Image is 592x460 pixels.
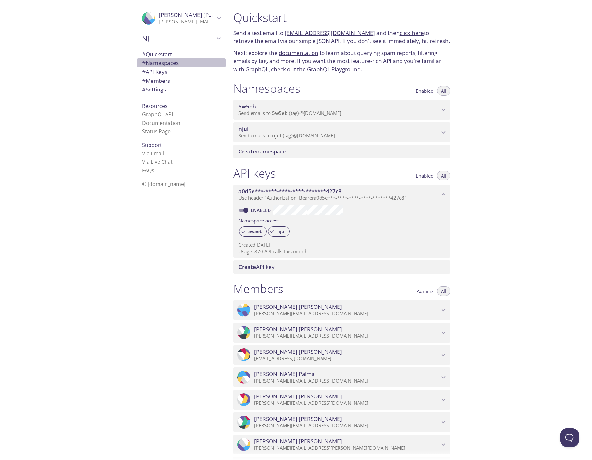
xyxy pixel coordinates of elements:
[233,260,450,274] div: Create API Key
[159,19,215,25] p: [PERSON_NAME][EMAIL_ADDRESS][DOMAIN_NAME]
[233,412,450,432] div: Alex Noonan
[233,122,450,142] div: njui namespace
[254,303,342,310] span: [PERSON_NAME] [PERSON_NAME]
[142,77,170,84] span: Members
[142,158,173,165] a: Via Live Chat
[142,86,166,93] span: Settings
[254,422,439,429] p: [PERSON_NAME][EMAIL_ADDRESS][DOMAIN_NAME]
[273,229,289,234] span: njui
[137,50,226,59] div: Quickstart
[142,86,146,93] span: #
[142,102,167,109] span: Resources
[233,390,450,410] div: Justin Gustafson
[233,29,450,45] p: Send a test email to and then to retrieve the email via our simple JSON API. If you don't see it ...
[233,81,300,96] h1: Namespaces
[254,310,439,317] p: [PERSON_NAME][EMAIL_ADDRESS][DOMAIN_NAME]
[238,248,445,255] p: Usage: 870 API calls this month
[437,86,450,96] button: All
[254,370,315,378] span: [PERSON_NAME] Palma
[307,65,361,73] a: GraphQL Playground
[412,171,437,180] button: Enabled
[560,428,579,447] iframe: Help Scout Beacon - Open
[254,355,439,362] p: [EMAIL_ADDRESS][DOMAIN_NAME]
[245,229,266,234] span: 5w5eb
[238,132,335,139] span: Send emails to . {tag} @[DOMAIN_NAME]
[142,128,171,135] a: Status Page
[137,30,226,47] div: NJ
[233,100,450,120] div: 5w5eb namespace
[238,241,445,248] p: Created [DATE]
[254,445,439,451] p: [PERSON_NAME][EMAIL_ADDRESS][PERSON_NAME][DOMAIN_NAME]
[233,367,450,387] div: Julio Palma
[412,86,437,96] button: Enabled
[413,286,437,296] button: Admins
[254,348,342,355] span: [PERSON_NAME] [PERSON_NAME]
[268,226,290,237] div: njui
[159,11,247,19] span: [PERSON_NAME] [PERSON_NAME]
[142,50,172,58] span: Quickstart
[250,207,273,213] a: Enabled
[437,171,450,180] button: All
[400,29,424,37] a: click here
[285,29,375,37] a: [EMAIL_ADDRESS][DOMAIN_NAME]
[233,323,450,343] div: Melissa Rossi
[142,150,164,157] a: Via Email
[233,49,450,74] p: Next: explore the to learn about querying spam reports, filtering emails by tag, and more. If you...
[238,263,275,271] span: API key
[233,345,450,365] div: Kaitlyn Conway
[142,119,180,126] a: Documentation
[238,215,281,225] label: Namespace access:
[142,111,173,118] a: GraphQL API
[233,435,450,455] div: Chris Freeman
[239,226,267,237] div: 5w5eb
[254,400,439,406] p: [PERSON_NAME][EMAIL_ADDRESS][DOMAIN_NAME]
[137,8,226,29] div: Lisa Mirabile
[233,300,450,320] div: Jeff Landfried
[137,67,226,76] div: API Keys
[233,145,450,158] div: Create namespace
[142,77,146,84] span: #
[254,415,342,422] span: [PERSON_NAME] [PERSON_NAME]
[238,148,286,155] span: namespace
[142,180,185,187] span: © [DOMAIN_NAME]
[142,142,162,149] span: Support
[437,286,450,296] button: All
[142,59,146,66] span: #
[254,333,439,339] p: [PERSON_NAME][EMAIL_ADDRESS][DOMAIN_NAME]
[254,378,439,384] p: [PERSON_NAME][EMAIL_ADDRESS][DOMAIN_NAME]
[142,50,146,58] span: #
[233,10,450,25] h1: Quickstart
[238,110,341,116] span: Send emails to . {tag} @[DOMAIN_NAME]
[254,326,342,333] span: [PERSON_NAME] [PERSON_NAME]
[137,58,226,67] div: Namespaces
[233,166,276,180] h1: API keys
[238,148,256,155] span: Create
[142,68,146,75] span: #
[137,76,226,85] div: Members
[279,49,318,56] a: documentation
[272,110,287,116] span: 5w5eb
[254,393,342,400] span: [PERSON_NAME] [PERSON_NAME]
[142,59,179,66] span: Namespaces
[137,85,226,94] div: Team Settings
[142,34,215,43] span: NJ
[152,167,154,174] span: s
[272,132,281,139] span: njui
[254,438,342,445] span: [PERSON_NAME] [PERSON_NAME]
[238,263,256,271] span: Create
[142,167,154,174] a: FAQ
[238,125,249,133] span: njui
[142,68,167,75] span: API Keys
